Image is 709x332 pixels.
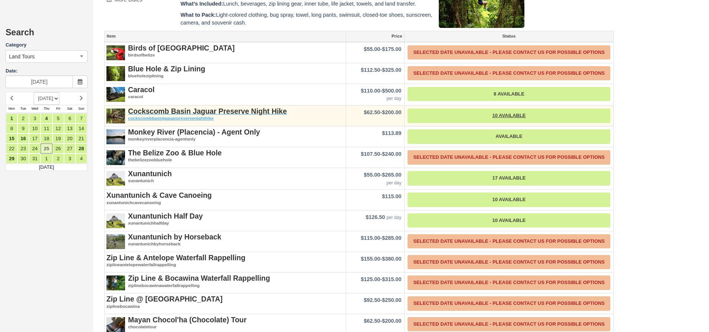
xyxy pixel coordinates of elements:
th: Mon [6,105,17,113]
a: 9 [17,123,29,133]
span: $200.00 [382,109,401,115]
a: Zip Line & Bocawina Waterfall Rappellingziplinebocawinawaterfallrappelling [106,274,344,289]
em: cockscombbasinjaguarpreservenighthike [106,115,344,122]
a: Monkey River (Placencia) - Agent Onlymonkeyriverplacencia-agentonly [106,128,344,142]
span: - [364,172,402,178]
a: 5 [52,113,64,123]
img: S103-4 [106,44,125,63]
a: Cockscomb Basin Jaguar Preserve Night Hikecockscombbasinjaguarpreservenighthike [106,107,344,122]
a: Xunantunich by Horsebackxunantunichbyhorseback [106,233,344,247]
em: per day [386,180,401,186]
a: 10 [29,123,41,133]
strong: Zip Line & Antelope Waterfall Rappelling [106,254,245,262]
a: 17 [29,133,41,144]
a: 1 [6,113,17,123]
span: $175.00 [382,46,401,52]
span: $265.00 [382,172,401,178]
em: per day [386,96,401,101]
em: xunantunichhalfday [106,220,344,226]
a: Selected Date Unavailable - Please contact us for possible options [408,317,610,332]
em: monkeyriverplacencia-agentonly [106,136,344,142]
a: 18 [41,133,52,144]
p: Light-colored clothing, bug spray, towel, long pants, swimsuit, closed-toe shoes, sunscreen, came... [181,11,560,26]
span: $250.00 [382,297,401,303]
a: 29 [6,154,17,164]
a: 28 [76,144,87,154]
span: $285.00 [382,235,401,241]
strong: Zip Line @ [GEOGRAPHIC_DATA] [106,295,223,303]
em: blueholeziplining [106,73,344,79]
a: Selected Date Unavailable - Please contact us for possible options [408,296,610,311]
strong: Cockscomb Basin Jaguar Preserve Night Hike [128,107,287,115]
em: per day [386,215,401,220]
label: Category [6,42,87,49]
a: Selected Date Unavailable - Please contact us for possible options [408,66,610,81]
img: S102-1 [106,65,125,84]
span: $55.00 [364,172,380,178]
a: 19 [52,133,64,144]
span: $92.50 [364,297,380,303]
span: $155.00 [361,256,380,262]
h2: Search [6,28,87,42]
td: [DATE] [6,164,87,171]
a: Blue Hole & Zip Liningblueholeziplining [106,65,344,79]
span: $240.00 [382,151,401,157]
a: Price [346,31,404,42]
strong: Zip Line & Bocawina Waterfall Rappelling [128,274,270,282]
a: 20 [64,133,76,144]
a: 2 [52,154,64,164]
em: birdsofbelize [106,52,344,58]
a: 2 [17,113,29,123]
em: ziplineantelopewaterfallrappelling [106,262,344,268]
strong: What to Pack: [181,12,216,18]
span: - [361,276,402,282]
th: Sat [64,105,76,113]
span: $325.00 [382,67,401,73]
label: Date: [6,68,87,75]
strong: Xunantunich by Horseback [128,233,221,241]
button: Land Tours [6,50,87,63]
a: 23 [17,144,29,154]
em: ziplinebocawinawaterfallrappelling [106,283,344,289]
a: 8 [6,123,17,133]
a: 27 [64,144,76,154]
span: - [361,256,402,262]
th: Fri [52,105,64,113]
span: $500.00 [382,88,401,94]
span: $55.00 [364,46,380,52]
a: Zip Line & Antelope Waterfall Rappellingziplineantelopewaterfallrappelling [106,254,344,268]
span: - [361,67,402,73]
a: Selected Date Unavailable - Please contact us for possible options [408,234,610,249]
a: Mayan Chocol'ha (Chocolate) Tourchocolatetour [106,316,344,330]
span: Land Tours [9,53,35,60]
strong: Caracol [128,86,154,94]
span: - [361,151,402,157]
img: S286-1 [106,128,125,147]
a: 14 [76,123,87,133]
img: S164-1 [106,170,125,188]
em: caracol [106,94,344,100]
a: Selected Date Unavailable - Please contact us for possible options [408,255,610,270]
a: 16 [17,133,29,144]
a: 11 [41,123,52,133]
a: 13 [64,123,76,133]
strong: Monkey River (Placencia) - Agent Only [128,128,260,136]
a: 4 [76,154,87,164]
span: $126.50 [365,214,385,220]
a: 10 Available [408,109,610,123]
a: 26 [52,144,64,154]
a: Birds of [GEOGRAPHIC_DATA]birdsofbelize [106,44,344,58]
strong: Blue Hole & Zip Lining [128,65,205,73]
a: Xunantunichxunantunich [106,170,344,184]
a: 25 [41,144,52,154]
th: Thu [41,105,52,113]
a: 6 [64,113,76,123]
a: Available [408,129,610,144]
a: Selected Date Unavailable - Please contact us for possible options [408,45,610,60]
a: 30 [17,154,29,164]
span: $380.00 [382,256,401,262]
span: $125.00 [361,276,380,282]
a: 22 [6,144,17,154]
span: $62.50 [364,318,380,324]
span: $315.00 [382,276,401,282]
